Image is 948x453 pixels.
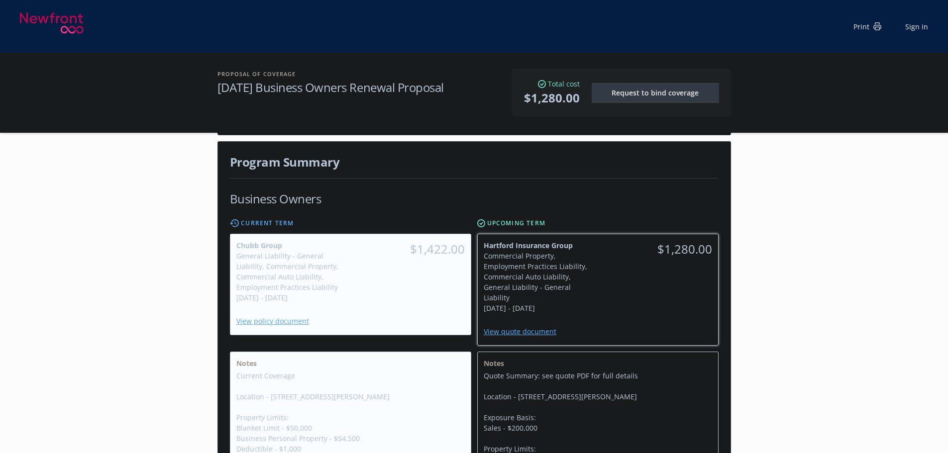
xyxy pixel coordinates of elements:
span: Request to bind coverage [612,88,699,97]
div: [DATE] - [DATE] [484,303,592,313]
div: Commercial Property, Employment Practices Liability, Commercial Auto Liability, General Liability... [484,251,592,303]
span: Notes [484,358,712,368]
div: General Liability - General Liability, Commercial Property, Commercial Auto Liability, Employment... [236,251,345,292]
a: View quote document [484,327,564,336]
span: Chubb Group [236,240,345,251]
a: Sign in [905,21,928,32]
span: $1,280.00 [524,89,580,107]
span: Notes [236,358,465,368]
a: View policy document [236,316,317,326]
span: $1,422.00 [356,240,465,258]
div: Print [853,21,881,32]
button: Request to bind coverage [592,83,719,103]
span: Total cost [548,79,580,89]
span: Upcoming Term [487,219,546,228]
h1: [DATE] Business Owners Renewal Proposal [217,79,502,95]
h2: Proposal of coverage [217,69,502,79]
h1: Business Owners [230,190,321,207]
span: $1,280.00 [604,240,712,258]
h1: Program Summary [230,154,719,170]
span: Current Term [241,219,294,228]
span: Hartford Insurance Group [484,240,592,251]
div: [DATE] - [DATE] [236,292,345,303]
